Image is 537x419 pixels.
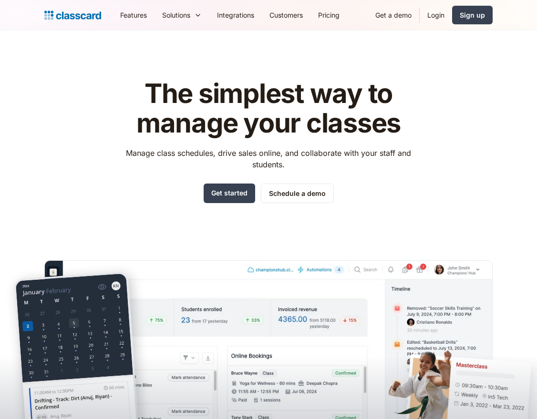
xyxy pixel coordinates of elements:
a: Get a demo [368,4,419,26]
a: Features [113,4,155,26]
a: Pricing [310,4,347,26]
div: Solutions [162,10,190,20]
a: Schedule a demo [261,184,334,203]
a: Integrations [209,4,262,26]
a: Login [420,4,452,26]
div: Sign up [460,10,485,20]
p: Manage class schedules, drive sales online, and collaborate with your staff and students. [117,147,420,170]
h1: The simplest way to manage your classes [117,79,420,138]
a: Sign up [452,6,493,24]
a: Get started [204,184,255,203]
a: Customers [262,4,310,26]
div: Solutions [155,4,209,26]
a: Logo [44,9,101,22]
